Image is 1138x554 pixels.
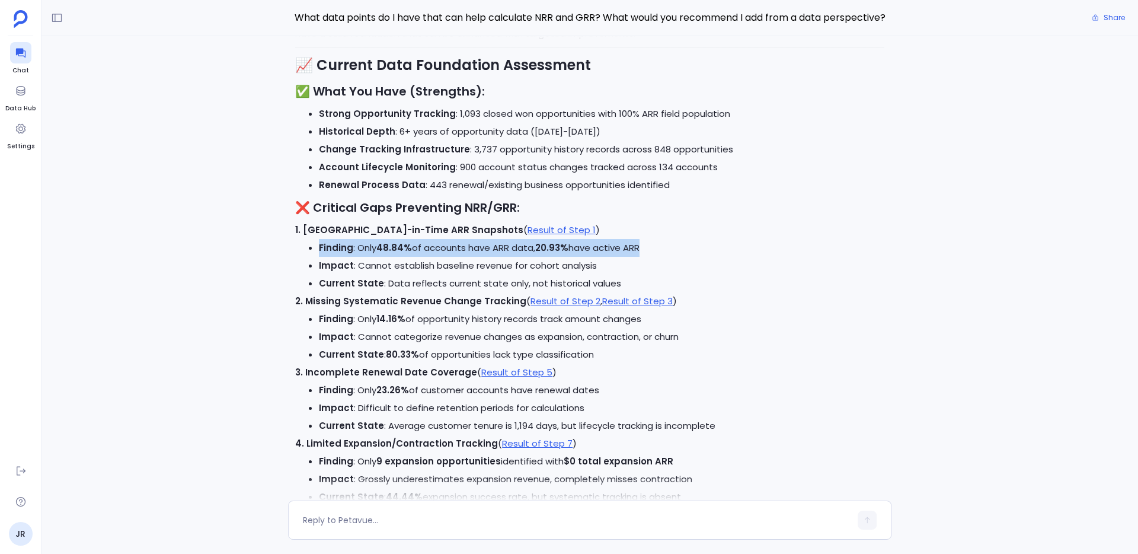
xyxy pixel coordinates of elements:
li: : 3,737 opportunity history records across 848 opportunities [319,141,884,158]
strong: ✅ What You Have (Strengths): [295,83,485,100]
strong: 4. Limited Expansion/Contraction Tracking [295,437,498,450]
li: : Cannot categorize revenue changes as expansion, contraction, or churn [319,328,884,346]
h4: ( ) [295,435,884,453]
li: : Cannot establish baseline revenue for cohort analysis [319,257,884,275]
li: : 900 account status changes tracked across 134 accounts [319,158,884,176]
a: Result of Step 2 [530,295,600,307]
a: Result of Step 1 [528,224,596,236]
a: Chat [10,42,31,75]
strong: Current State [319,419,384,432]
strong: Renewal Process Data [319,179,426,191]
li: : Data reflects current state only, not historical values [319,275,884,292]
h4: ( ) [295,364,884,381]
li: : Only identified with [319,453,884,470]
li: : Difficult to define retention periods for calculations [319,399,884,417]
strong: 2. Missing Systematic Revenue Change Tracking [295,295,526,307]
h4: ( , ) [295,292,884,310]
a: Result of Step 5 [481,366,552,378]
strong: Historical Depth [319,125,395,138]
strong: ❌ Critical Gaps Preventing NRR/GRR: [295,199,520,216]
li: : of opportunities lack type classification [319,346,884,364]
strong: Account Lifecycle Monitoring [319,161,456,173]
strong: 3. Incomplete Renewal Date Coverage [295,366,477,378]
a: Settings [7,118,34,151]
span: Settings [7,142,34,151]
button: Share [1085,9,1132,26]
strong: Finding [319,455,353,467]
h4: ( ) [295,221,884,239]
strong: Impact [319,473,354,485]
strong: Strong Opportunity Tracking [319,107,456,120]
li: : Only of customer accounts have renewal dates [319,381,884,399]
strong: 9 expansion opportunities [376,455,501,467]
strong: Finding [319,313,353,325]
strong: Current State [319,277,384,289]
a: Result of Step 7 [502,437,573,450]
li: : 443 renewal/existing business opportunities identified [319,176,884,194]
li: : Only of accounts have ARR data, have active ARR [319,239,884,257]
strong: Finding [319,384,353,396]
strong: Current State [319,348,384,361]
strong: Change Tracking Infrastructure [319,143,470,155]
span: Data Hub [5,104,36,113]
li: : Average customer tenure is 1,194 days, but lifecycle tracking is incomplete [319,417,884,435]
strong: 14.16% [376,313,405,325]
li: : 6+ years of opportunity data ([DATE]-[DATE]) [319,123,884,141]
span: Chat [10,66,31,75]
strong: 48.84% [376,241,412,254]
strong: Impact [319,330,354,343]
a: Data Hub [5,80,36,113]
strong: $0 total expansion ARR [564,455,673,467]
li: : 1,093 closed won opportunities with 100% ARR field population [319,105,884,123]
strong: 📈 Current Data Foundation Assessment [295,55,591,75]
strong: 20.93% [535,241,568,254]
strong: Impact [319,402,354,414]
span: What data points do I have that can help calculate NRR and GRR? What would you recommend I add fr... [288,10,891,26]
li: : Only of opportunity history records track amount changes [319,310,884,328]
strong: Impact [319,259,354,272]
strong: 80.33% [386,348,419,361]
strong: 23.26% [376,384,409,396]
li: : Grossly underestimates expansion revenue, completely misses contraction [319,470,884,488]
span: Share [1104,13,1125,23]
img: petavue logo [14,10,28,28]
strong: 1. [GEOGRAPHIC_DATA]-in-Time ARR Snapshots [295,224,523,236]
strong: Finding [319,241,353,254]
a: Result of Step 3 [602,295,673,307]
a: JR [9,522,33,546]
